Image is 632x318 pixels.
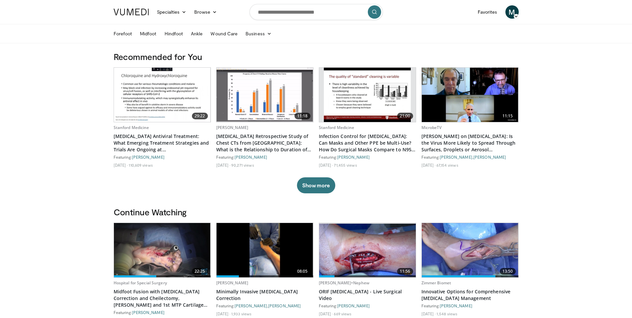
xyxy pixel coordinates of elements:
[114,223,211,277] img: 14c3a852-43c5-4ae0-8d7d-0bffdf1a4400.620x360_q85_upscale.jpg
[422,68,518,122] a: 11:15
[132,310,165,315] a: [PERSON_NAME]
[319,133,416,153] a: Infection Control for [MEDICAL_DATA]: Can Masks and Other PPE be Multi-Use? How Do Surgical Masks...
[114,280,167,286] a: Hospital for Special Surgery
[216,125,249,130] a: [PERSON_NAME]
[500,113,516,119] span: 11:15
[295,113,311,119] span: 11:18
[268,303,301,308] a: [PERSON_NAME]
[114,9,149,15] img: VuMedi Logo
[217,223,313,277] a: 08:05
[297,177,335,193] button: Show more
[421,133,519,153] a: [PERSON_NAME] on [MEDICAL_DATA]: Is the Virus More Likely to Spread Through Surfaces, Droplets or...
[216,288,314,302] a: Minimally Invasive [MEDICAL_DATA] Correction
[231,311,252,316] li: 1,933 views
[216,280,249,286] a: [PERSON_NAME]
[114,288,211,308] a: Midfoot Fusion with [MEDICAL_DATA] Correction and Cheilectomy, [PERSON_NAME] and 1st MTP Cartilag...
[114,154,211,160] div: Featuring:
[114,68,211,122] img: f07580cd-e9a1-40f8-9fb1-f14d1a9704d8.620x360_q85_upscale.jpg
[216,162,231,168] li: [DATE]
[114,162,128,168] li: [DATE]
[421,154,519,160] div: Featuring: ,
[337,155,370,159] a: [PERSON_NAME]
[110,27,136,40] a: Forefoot
[114,310,211,315] div: Featuring:
[422,68,518,122] img: d86935a6-bc80-4153-bebb-f5ee020bf328.620x360_q85_upscale.jpg
[190,5,221,19] a: Browse
[114,51,519,62] h3: Recommended for You
[397,268,413,275] span: 11:56
[319,224,416,277] img: 1b697d3a-928d-4a38-851f-df0147e85411.png.620x360_q85_upscale.png
[334,162,357,168] li: 71,455 views
[192,268,208,275] span: 22:25
[217,223,313,277] img: e2ad608a-0f9d-4b11-9e0c-8723be244ca4.620x360_q85_upscale.jpg
[421,303,519,308] div: Featuring:
[319,154,416,160] div: Featuring:
[217,68,313,122] img: c2eb46a3-50d3-446d-a553-a9f8510c7760.620x360_q85_upscale.jpg
[440,303,472,308] a: [PERSON_NAME]
[114,207,519,217] h3: Continue Watching
[422,223,518,277] img: ce164293-0bd9-447d-b578-fc653e6584c8.620x360_q85_upscale.jpg
[250,4,383,20] input: Search topics, interventions
[319,311,333,316] li: [DATE]
[216,154,314,160] div: Featuring:
[153,5,191,19] a: Specialties
[397,113,413,119] span: 21:00
[136,27,161,40] a: Midfoot
[436,311,457,316] li: 1,548 views
[505,5,519,19] a: M
[421,162,436,168] li: [DATE]
[216,311,231,316] li: [DATE]
[440,155,472,159] a: [PERSON_NAME]
[114,223,211,277] a: 22:25
[114,133,211,153] a: [MEDICAL_DATA] Antiviral Treatment: What Emerging Treatment Strategies and Trials Are Ongoing at ...
[422,223,518,277] a: 13:50
[337,303,370,308] a: [PERSON_NAME]
[319,288,416,302] a: ORIF [MEDICAL_DATA] - Live Surgical Video
[319,303,416,308] div: Featuring:
[319,162,333,168] li: [DATE]
[161,27,187,40] a: Hindfoot
[192,113,208,119] span: 29:22
[217,68,313,122] a: 11:18
[187,27,207,40] a: Ankle
[129,162,153,168] li: 110,609 views
[324,68,411,122] img: c238e62d-f332-4378-b8bd-6523d00e8260.620x360_q85_upscale.jpg
[334,311,351,316] li: 669 views
[216,133,314,153] a: [MEDICAL_DATA] Retrospective Study of Chest CTs from [GEOGRAPHIC_DATA]: What is the Relationship ...
[474,5,501,19] a: Favorites
[319,125,354,130] a: Stanford Medicine
[235,303,267,308] a: [PERSON_NAME]
[319,68,416,122] a: 21:00
[235,155,267,159] a: [PERSON_NAME]
[421,125,442,130] a: MicrobeTV
[421,288,519,302] a: Innovative Options for Comprehensive [MEDICAL_DATA] Management
[231,162,254,168] li: 90,271 views
[242,27,276,40] a: Business
[295,268,311,275] span: 08:05
[421,280,451,286] a: Zimmer Biomet
[319,223,416,277] a: 11:56
[114,125,149,130] a: Stanford Medicine
[216,303,314,308] div: Featuring: ,
[421,311,436,316] li: [DATE]
[132,155,165,159] a: [PERSON_NAME]
[207,27,242,40] a: Wound Care
[114,68,211,122] a: 29:22
[319,280,369,286] a: [PERSON_NAME]+Nephew
[500,268,516,275] span: 13:50
[473,155,506,159] a: [PERSON_NAME]
[436,162,458,168] li: 67,154 views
